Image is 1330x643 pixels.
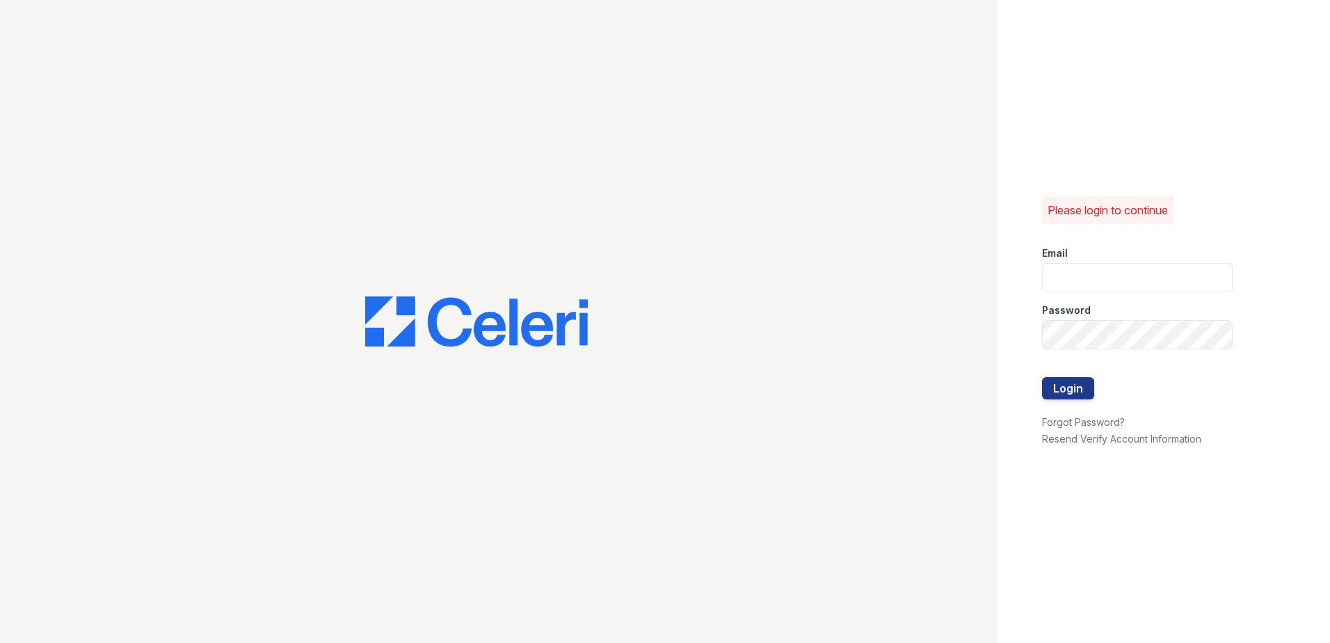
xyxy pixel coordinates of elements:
label: Password [1042,303,1091,317]
button: Login [1042,377,1094,399]
label: Email [1042,246,1068,260]
p: Please login to continue [1048,202,1168,219]
a: Resend Verify Account Information [1042,433,1201,445]
img: CE_Logo_Blue-a8612792a0a2168367f1c8372b55b34899dd931a85d93a1a3d3e32e68fde9ad4.png [365,296,588,347]
a: Forgot Password? [1042,416,1125,428]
